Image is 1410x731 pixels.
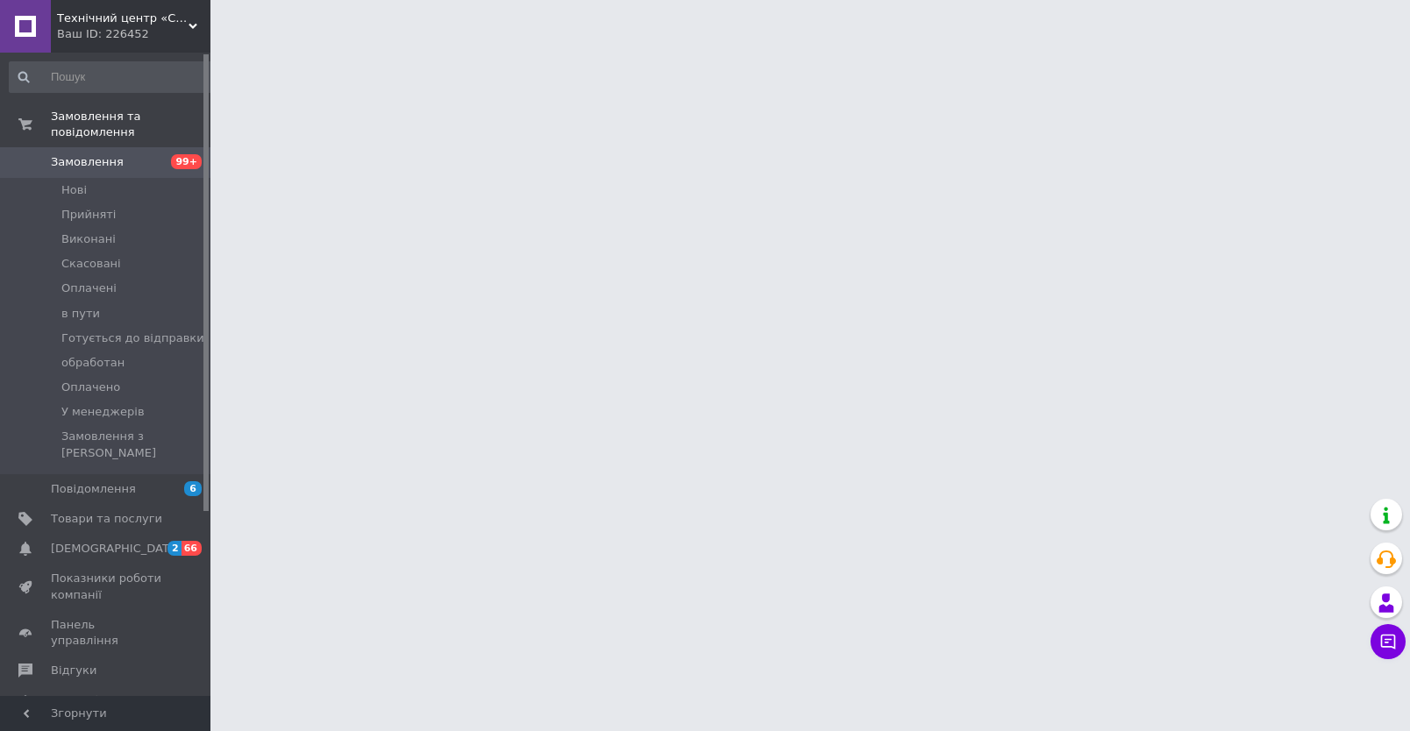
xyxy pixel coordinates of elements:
span: Покупці [51,692,98,708]
span: Повідомлення [51,481,136,497]
span: Замовлення з [PERSON_NAME] [61,429,217,460]
span: обработан [61,355,125,371]
span: Прийняті [61,207,116,223]
span: 99+ [171,154,202,169]
span: Показники роботи компанії [51,571,162,602]
span: Готується до відправки [61,330,204,346]
span: Скасовані [61,256,121,272]
span: 66 [182,541,202,556]
span: Замовлення та повідомлення [51,109,210,140]
span: [DEMOGRAPHIC_DATA] [51,541,181,557]
input: Пошук [9,61,218,93]
button: Чат з покупцем [1371,624,1406,659]
span: Відгуки [51,663,96,678]
span: Оплачено [61,380,120,395]
span: Панель управління [51,617,162,649]
span: Замовлення [51,154,124,170]
span: У менеджерів [61,404,145,420]
span: Товари та послуги [51,511,162,527]
span: Виконані [61,231,116,247]
div: Ваш ID: 226452 [57,26,210,42]
span: 6 [184,481,202,496]
span: Оплачені [61,280,117,296]
span: 2 [167,541,182,556]
span: Нові [61,182,87,198]
span: Технічний центр «Сад удачі» [57,11,189,26]
span: в пути [61,306,100,322]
